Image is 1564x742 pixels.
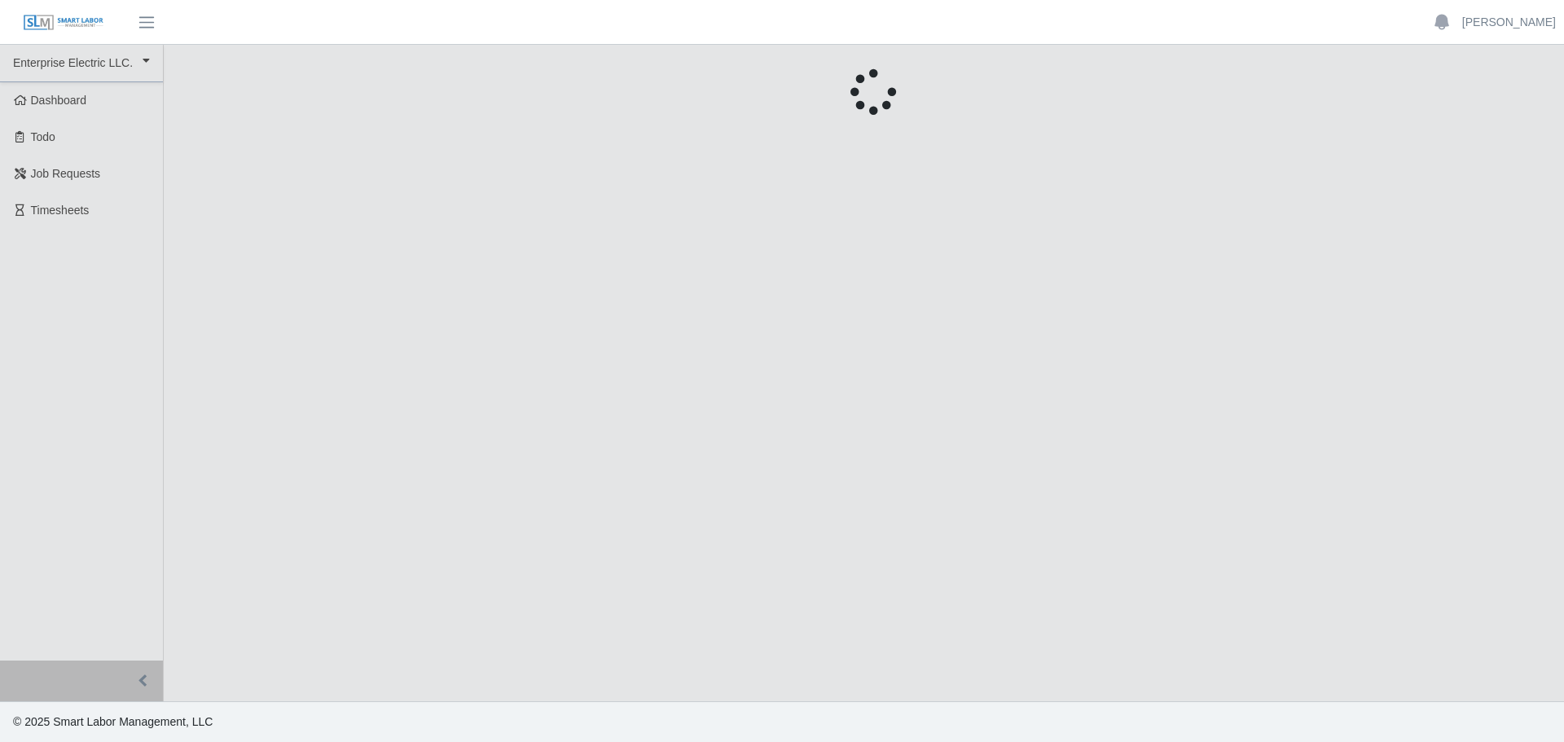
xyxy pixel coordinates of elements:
span: Todo [31,130,55,143]
span: Job Requests [31,167,101,180]
a: [PERSON_NAME] [1462,14,1556,31]
span: Timesheets [31,204,90,217]
span: © 2025 Smart Labor Management, LLC [13,715,213,728]
img: SLM Logo [23,14,104,32]
span: Dashboard [31,94,87,107]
